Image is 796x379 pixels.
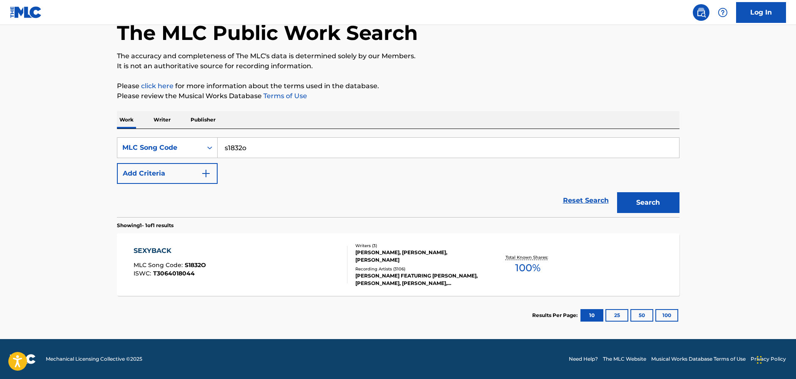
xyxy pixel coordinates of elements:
button: 25 [605,309,628,322]
a: Reset Search [559,191,613,210]
p: Results Per Page: [532,312,580,319]
a: Terms of Use [262,92,307,100]
button: 50 [630,309,653,322]
p: It is not an authoritative source for recording information. [117,61,679,71]
p: The accuracy and completeness of The MLC's data is determined solely by our Members. [117,51,679,61]
img: search [696,7,706,17]
a: Musical Works Database Terms of Use [651,355,746,363]
a: Need Help? [569,355,598,363]
p: Please review the Musical Works Database [117,91,679,101]
img: help [718,7,728,17]
a: click here [141,82,174,90]
div: SEXYBACK [134,246,206,256]
h1: The MLC Public Work Search [117,20,418,45]
p: Publisher [188,111,218,129]
div: [PERSON_NAME] FEATURING [PERSON_NAME], [PERSON_NAME], [PERSON_NAME], [PERSON_NAME], [PERSON_NAME]... [355,272,481,287]
a: Log In [736,2,786,23]
span: T3064018044 [153,270,195,277]
div: [PERSON_NAME], [PERSON_NAME], [PERSON_NAME] [355,249,481,264]
span: Mechanical Licensing Collective © 2025 [46,355,142,363]
a: Public Search [693,4,709,21]
a: The MLC Website [603,355,646,363]
iframe: Chat Widget [754,339,796,379]
p: Work [117,111,136,129]
a: SEXYBACKMLC Song Code:S1832OISWC:T3064018044Writers (3)[PERSON_NAME], [PERSON_NAME], [PERSON_NAME... [117,233,679,296]
span: ISWC : [134,270,153,277]
a: Privacy Policy [751,355,786,363]
span: S1832O [185,261,206,269]
p: Please for more information about the terms used in the database. [117,81,679,91]
button: Search [617,192,679,213]
div: Writers ( 3 ) [355,243,481,249]
div: Help [714,4,731,21]
p: Showing 1 - 1 of 1 results [117,222,174,229]
span: MLC Song Code : [134,261,185,269]
button: 10 [580,309,603,322]
p: Writer [151,111,173,129]
div: MLC Song Code [122,143,197,153]
div: Recording Artists ( 3106 ) [355,266,481,272]
p: Total Known Shares: [506,254,550,260]
form: Search Form [117,137,679,217]
div: Drag [757,347,762,372]
button: 100 [655,309,678,322]
img: MLC Logo [10,6,42,18]
img: logo [10,354,36,364]
img: 9d2ae6d4665cec9f34b9.svg [201,168,211,178]
button: Add Criteria [117,163,218,184]
span: 100 % [515,260,541,275]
